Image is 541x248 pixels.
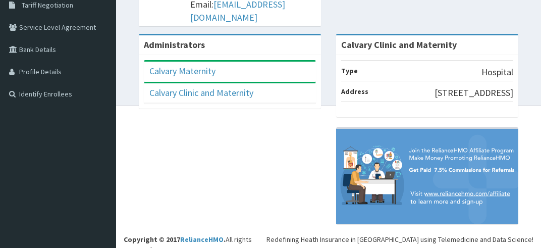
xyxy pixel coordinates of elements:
strong: Calvary Clinic and Maternity [341,39,457,51]
span: Tariff Negotiation [22,1,73,10]
a: Calvary Maternity [149,65,215,77]
b: Address [341,87,368,96]
p: Hospital [481,66,513,79]
b: Administrators [144,39,205,51]
strong: Copyright © 2017 . [124,235,226,244]
img: provider-team-banner.png [336,129,518,224]
div: Redefining Heath Insurance in [GEOGRAPHIC_DATA] using Telemedicine and Data Science! [266,234,533,244]
b: Type [341,66,358,75]
p: [STREET_ADDRESS] [435,86,513,100]
a: Calvary Clinic and Maternity [149,87,253,98]
a: RelianceHMO [180,235,224,244]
